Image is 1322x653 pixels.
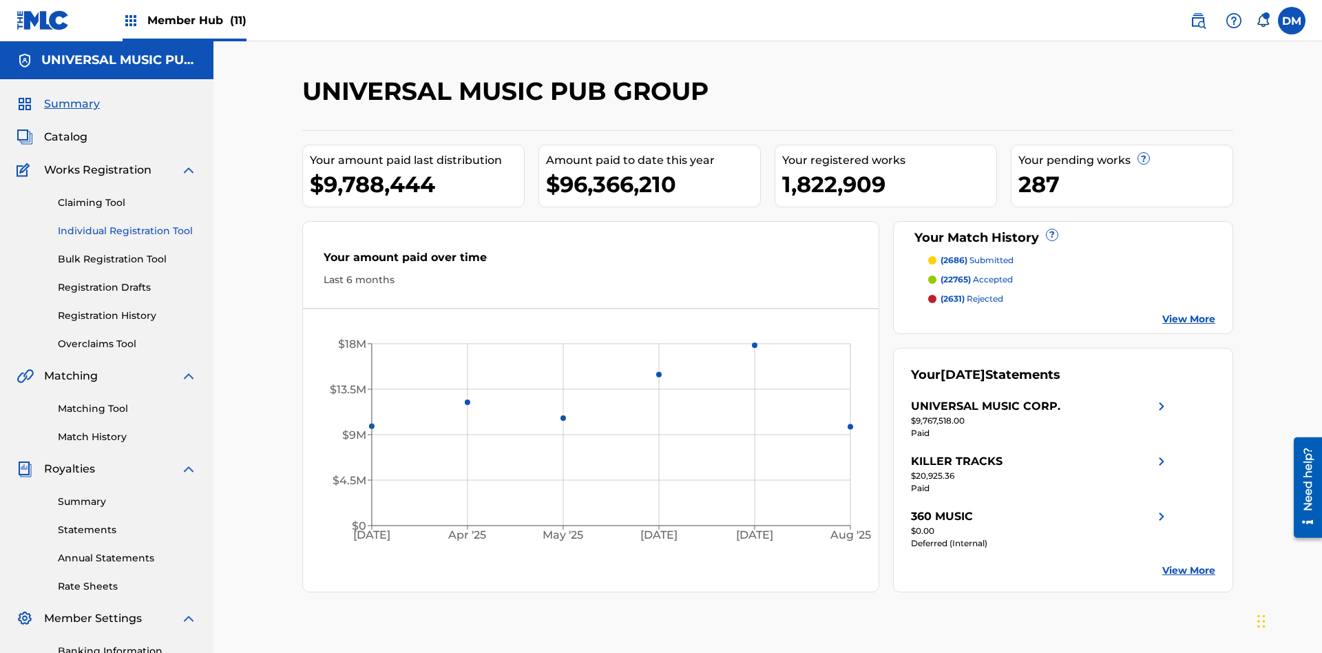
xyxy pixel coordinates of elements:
[1018,169,1232,200] div: 287
[928,254,1216,267] a: (2686) submitted
[17,96,33,112] img: Summary
[911,470,1170,482] div: $20,925.36
[44,461,95,477] span: Royalties
[941,367,985,382] span: [DATE]
[546,169,760,200] div: $96,366,210
[1256,14,1270,28] div: Notifications
[448,529,487,542] tspan: Apr '25
[352,519,366,532] tspan: $0
[911,508,973,525] div: 360 MUSIC
[230,14,246,27] span: (11)
[58,337,197,351] a: Overclaims Tool
[58,495,197,509] a: Summary
[17,162,34,178] img: Works Registration
[1278,7,1305,34] div: User Menu
[1138,153,1149,164] span: ?
[1253,587,1322,653] iframe: Chat Widget
[58,252,197,267] a: Bulk Registration Tool
[1153,398,1170,415] img: right chevron icon
[44,162,151,178] span: Works Registration
[147,12,246,28] span: Member Hub
[44,610,142,627] span: Member Settings
[58,196,197,210] a: Claiming Tool
[928,293,1216,305] a: (2631) rejected
[911,525,1170,537] div: $0.00
[1153,453,1170,470] img: right chevron icon
[941,274,971,284] span: (22765)
[911,229,1216,247] div: Your Match History
[830,529,871,542] tspan: Aug '25
[17,10,70,30] img: MLC Logo
[180,461,197,477] img: expand
[737,529,774,542] tspan: [DATE]
[782,169,996,200] div: 1,822,909
[1190,12,1206,29] img: search
[911,482,1170,495] div: Paid
[911,366,1060,384] div: Your Statements
[338,338,366,351] tspan: $18M
[41,52,197,68] h5: UNIVERSAL MUSIC PUB GROUP
[17,52,33,69] img: Accounts
[911,427,1170,439] div: Paid
[44,96,100,112] span: Summary
[1257,601,1266,642] div: Drag
[543,529,584,542] tspan: May '25
[44,368,98,384] span: Matching
[17,368,34,384] img: Matching
[782,152,996,169] div: Your registered works
[911,453,1170,495] a: KILLER TRACKSright chevron icon$20,925.36Paid
[911,537,1170,550] div: Deferred (Internal)
[1018,152,1232,169] div: Your pending works
[1220,7,1248,34] div: Help
[1226,12,1242,29] img: help
[44,129,87,145] span: Catalog
[911,398,1170,439] a: UNIVERSAL MUSIC CORP.right chevron icon$9,767,518.00Paid
[58,551,197,566] a: Annual Statements
[17,129,87,145] a: CatalogCatalog
[1162,563,1215,578] a: View More
[180,610,197,627] img: expand
[333,474,366,487] tspan: $4.5M
[941,254,1014,267] p: submitted
[911,453,1003,470] div: KILLER TRACKS
[1283,432,1322,545] iframe: Resource Center
[180,162,197,178] img: expand
[911,508,1170,550] a: 360 MUSICright chevron icon$0.00Deferred (Internal)
[58,224,197,238] a: Individual Registration Tool
[17,461,33,477] img: Royalties
[546,152,760,169] div: Amount paid to date this year
[1162,312,1215,326] a: View More
[941,255,967,265] span: (2686)
[302,76,715,107] h2: UNIVERSAL MUSIC PUB GROUP
[58,309,197,323] a: Registration History
[1153,508,1170,525] img: right chevron icon
[123,12,139,29] img: Top Rightsholders
[1184,7,1212,34] a: Public Search
[17,129,33,145] img: Catalog
[330,383,366,396] tspan: $13.5M
[641,529,678,542] tspan: [DATE]
[310,169,524,200] div: $9,788,444
[353,529,390,542] tspan: [DATE]
[941,293,965,304] span: (2631)
[911,398,1060,415] div: UNIVERSAL MUSIC CORP.
[941,293,1003,305] p: rejected
[1047,229,1058,240] span: ?
[324,249,858,273] div: Your amount paid over time
[324,273,858,287] div: Last 6 months
[928,273,1216,286] a: (22765) accepted
[941,273,1013,286] p: accepted
[58,430,197,444] a: Match History
[180,368,197,384] img: expand
[58,523,197,537] a: Statements
[17,96,100,112] a: SummarySummary
[310,152,524,169] div: Your amount paid last distribution
[58,579,197,594] a: Rate Sheets
[342,428,366,442] tspan: $9M
[911,415,1170,427] div: $9,767,518.00
[58,402,197,416] a: Matching Tool
[17,610,33,627] img: Member Settings
[58,280,197,295] a: Registration Drafts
